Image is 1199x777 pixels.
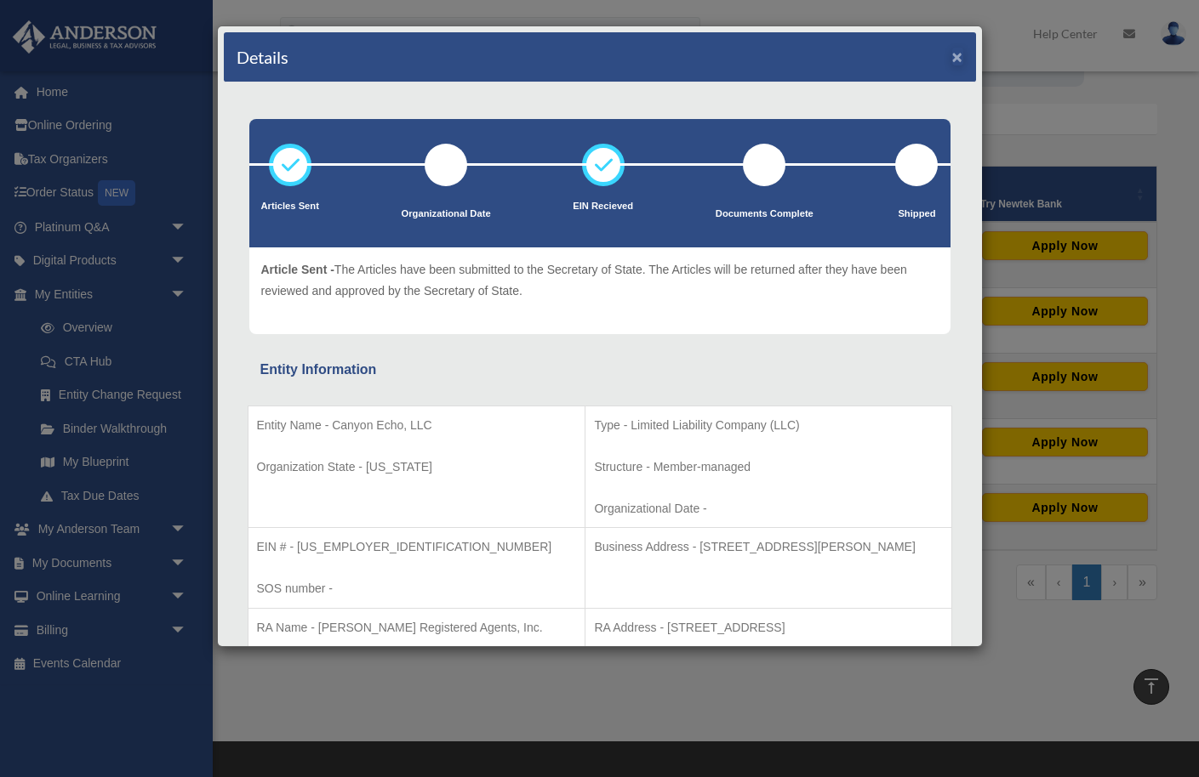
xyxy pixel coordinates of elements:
[594,617,942,638] p: RA Address - [STREET_ADDRESS]
[257,457,577,478] p: Organization State - [US_STATE]
[237,45,288,69] h4: Details
[716,206,814,223] p: Documents Complete
[257,415,577,436] p: Entity Name - Canyon Echo, LLC
[594,498,942,519] p: Organizational Date -
[261,263,334,276] span: Article Sent -
[573,198,633,215] p: EIN Recieved
[261,259,939,301] p: The Articles have been submitted to the Secretary of State. The Articles will be returned after t...
[257,536,577,558] p: EIN # - [US_EMPLOYER_IDENTIFICATION_NUMBER]
[594,415,942,436] p: Type - Limited Liability Company (LLC)
[594,457,942,478] p: Structure - Member-managed
[895,206,938,223] p: Shipped
[257,578,577,599] p: SOS number -
[402,206,491,223] p: Organizational Date
[952,48,963,65] button: ×
[257,617,577,638] p: RA Name - [PERSON_NAME] Registered Agents, Inc.
[261,198,319,215] p: Articles Sent
[594,536,942,558] p: Business Address - [STREET_ADDRESS][PERSON_NAME]
[260,358,939,382] div: Entity Information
